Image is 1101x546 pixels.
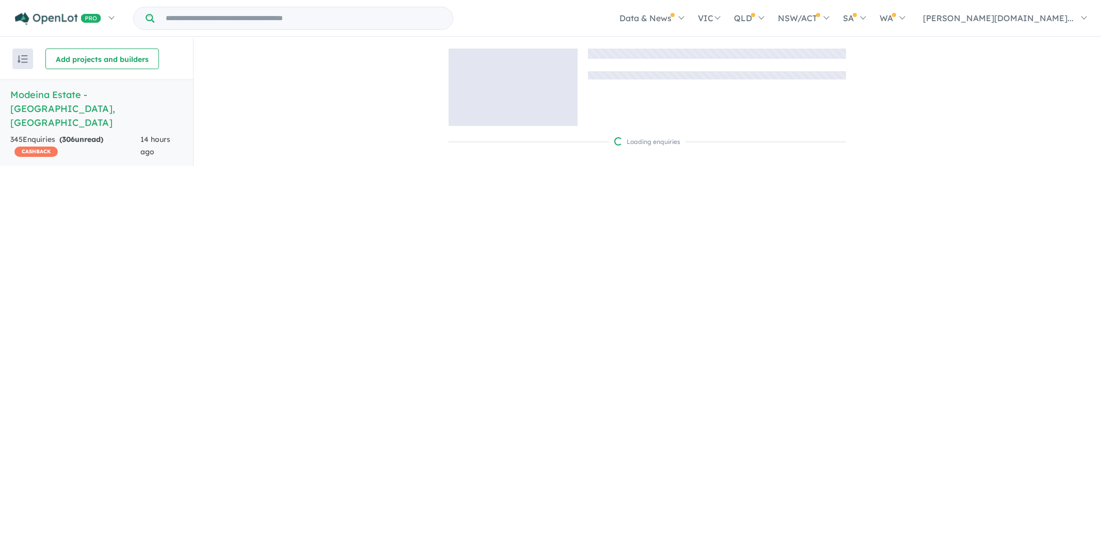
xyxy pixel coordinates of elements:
[923,13,1074,23] span: [PERSON_NAME][DOMAIN_NAME]...
[10,88,183,130] h5: Modeina Estate - [GEOGRAPHIC_DATA] , [GEOGRAPHIC_DATA]
[140,135,170,156] span: 14 hours ago
[10,134,140,158] div: 345 Enquir ies
[15,12,101,25] img: Openlot PRO Logo White
[62,135,75,144] span: 306
[59,135,103,144] strong: ( unread)
[14,147,58,157] span: CASHBACK
[156,7,451,29] input: Try estate name, suburb, builder or developer
[45,49,159,69] button: Add projects and builders
[614,137,680,147] div: Loading enquiries
[18,55,28,63] img: sort.svg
